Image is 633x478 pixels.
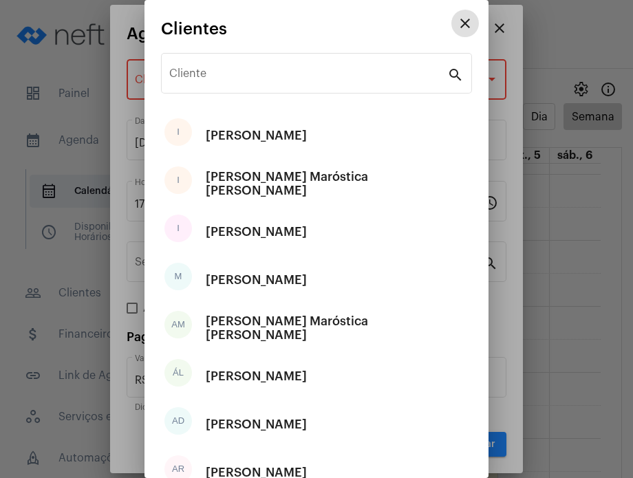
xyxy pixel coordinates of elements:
[164,311,192,338] div: AM
[457,15,473,32] mat-icon: close
[206,115,307,156] div: [PERSON_NAME]
[206,211,307,252] div: [PERSON_NAME]
[206,259,307,301] div: [PERSON_NAME]
[164,407,192,435] div: AD
[164,215,192,242] div: I
[161,20,227,38] span: Clientes
[206,163,469,204] div: [PERSON_NAME] Maróstica [PERSON_NAME]
[164,263,192,290] div: M
[447,66,464,83] mat-icon: search
[206,307,469,349] div: [PERSON_NAME] Maróstica [PERSON_NAME]
[164,166,192,194] div: I
[169,70,447,83] input: Pesquisar cliente
[206,404,307,445] div: [PERSON_NAME]
[164,359,192,387] div: ÁL
[164,118,192,146] div: I
[206,356,307,397] div: [PERSON_NAME]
